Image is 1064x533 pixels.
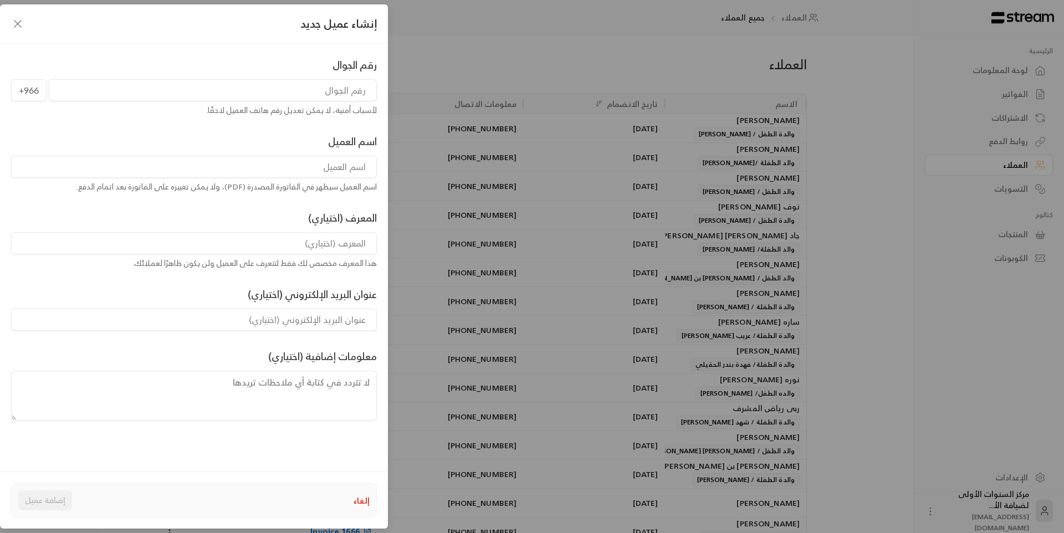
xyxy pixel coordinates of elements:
[268,348,377,364] label: معلومات إضافية (اختياري)
[49,79,377,101] input: رقم الجوال
[354,495,370,506] button: إلغاء
[11,181,377,192] div: اسم العميل سيظهر في الفاتورة المصدرة (PDF)، ولا يمكن تغييره على الفاتورة بعد اتمام الدفع.
[248,286,377,302] label: عنوان البريد الإلكتروني (اختياري)
[11,79,47,101] span: +966
[11,258,377,269] div: هذا المعرف مخصص لك فقط لتتعرف على العميل ولن يكون ظاهرًا لعملائك.
[328,134,377,149] label: اسم العميل
[11,309,377,331] input: عنوان البريد الإلكتروني (اختياري)
[11,105,377,116] div: لأسباب أمنية، لا يمكن تعديل رقم هاتف العميل لاحقًا.
[308,210,377,225] label: المعرف (اختياري)
[300,16,377,32] span: إنشاء عميل جديد
[332,57,377,73] label: رقم الجوال
[11,232,377,254] input: المعرف (اختياري)
[11,156,377,178] input: اسم العميل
